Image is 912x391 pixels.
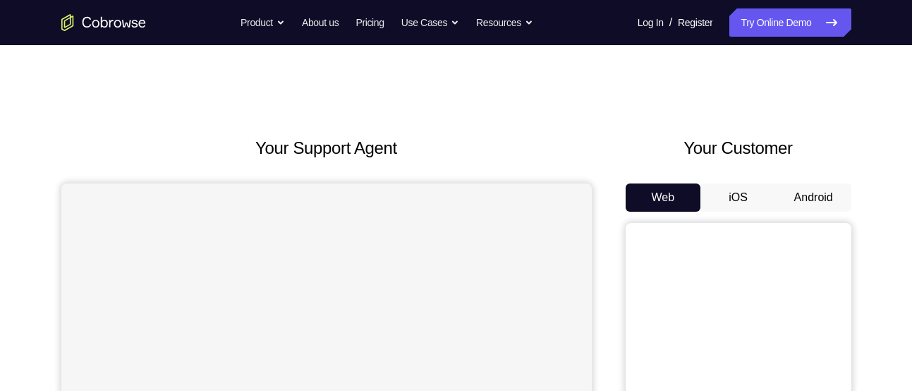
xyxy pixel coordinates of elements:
a: Try Online Demo [729,8,851,37]
a: About us [302,8,339,37]
span: / [669,14,672,31]
button: iOS [700,184,776,212]
a: Pricing [355,8,384,37]
a: Register [678,8,712,37]
a: Log In [638,8,664,37]
button: Use Cases [401,8,459,37]
button: Web [626,184,701,212]
a: Go to the home page [61,14,146,31]
button: Android [776,184,851,212]
button: Resources [476,8,533,37]
h2: Your Support Agent [61,136,592,161]
h2: Your Customer [626,136,851,161]
button: Product [241,8,285,37]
